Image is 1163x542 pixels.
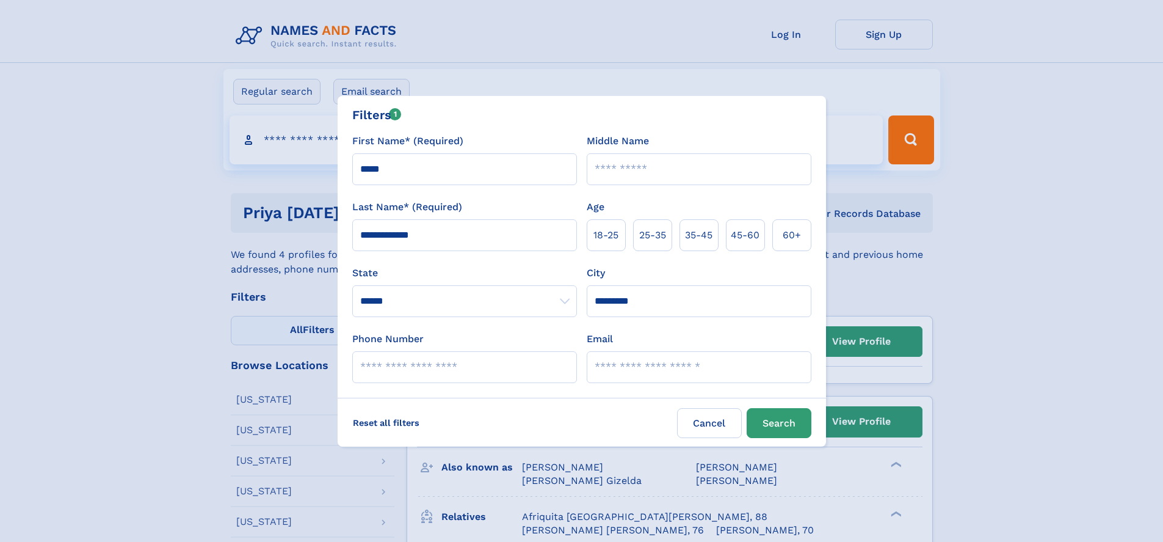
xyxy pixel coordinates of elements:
[677,408,742,438] label: Cancel
[352,266,577,280] label: State
[783,228,801,243] span: 60+
[352,332,424,346] label: Phone Number
[352,106,402,124] div: Filters
[587,200,604,214] label: Age
[639,228,666,243] span: 25‑35
[587,266,605,280] label: City
[587,134,649,148] label: Middle Name
[731,228,759,243] span: 45‑60
[352,134,463,148] label: First Name* (Required)
[685,228,712,243] span: 35‑45
[593,228,618,243] span: 18‑25
[747,408,811,438] button: Search
[352,200,462,214] label: Last Name* (Required)
[345,408,427,438] label: Reset all filters
[587,332,613,346] label: Email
